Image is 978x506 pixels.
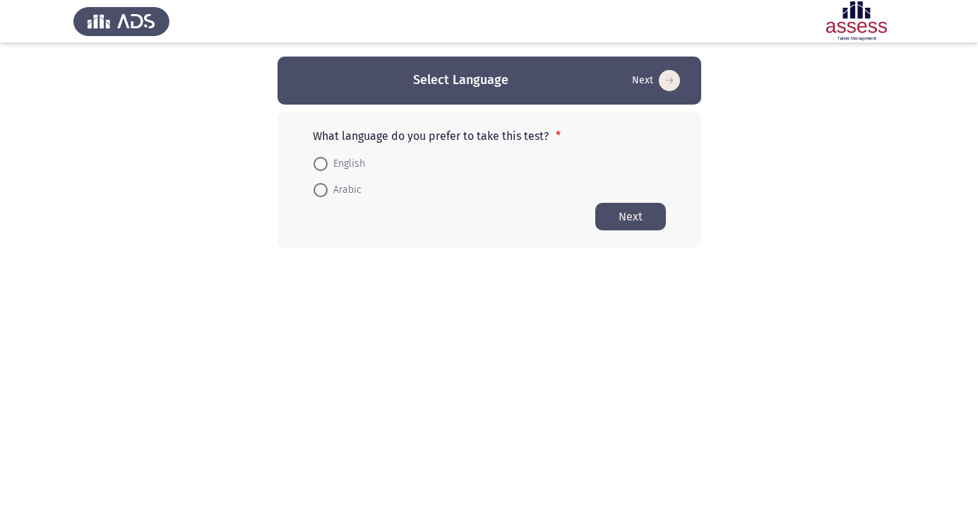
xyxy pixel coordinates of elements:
[595,203,666,230] button: Start assessment
[73,1,169,41] img: Assess Talent Management logo
[328,182,362,199] span: Arabic
[809,1,905,41] img: Assessment logo of Development Assessment R1 (EN/AR)
[628,69,684,92] button: Start assessment
[328,155,365,172] span: English
[313,129,666,143] p: What language do you prefer to take this test?
[413,71,508,89] h3: Select Language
